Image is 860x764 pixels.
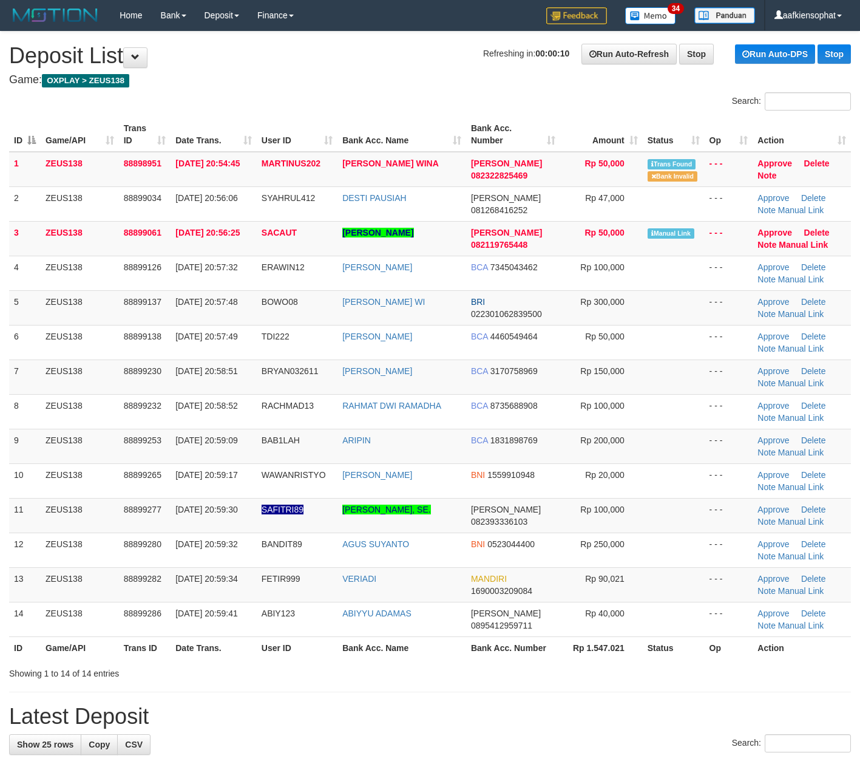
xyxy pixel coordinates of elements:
[648,171,697,182] span: Bank is not match
[705,602,753,636] td: - - -
[9,734,81,755] a: Show 25 rows
[757,505,789,514] a: Approve
[580,366,624,376] span: Rp 150,000
[41,221,119,256] td: ZEUS138
[643,636,705,659] th: Status
[757,517,776,527] a: Note
[262,297,298,307] span: BOWO08
[705,221,753,256] td: - - -
[124,539,161,549] span: 88899280
[490,262,538,272] span: Copy 7345043462 to clipboard
[342,401,441,411] a: RAHMAT DWI RAMADHA
[262,609,295,618] span: ABIY123
[471,332,488,341] span: BCA
[125,740,143,749] span: CSV
[757,240,776,250] a: Note
[490,366,538,376] span: Copy 3170758969 to clipboard
[124,435,161,445] span: 88899253
[778,621,824,630] a: Manual Link
[262,401,314,411] span: RACHMAD13
[41,186,119,221] td: ZEUS138
[490,401,538,411] span: Copy 8735688908 to clipboard
[778,309,824,319] a: Manual Link
[41,394,119,429] td: ZEUS138
[41,636,119,659] th: Game/API
[262,193,315,203] span: SYAHRUL412
[648,159,696,169] span: Similar transaction found
[580,505,624,514] span: Rp 100,000
[342,262,412,272] a: [PERSON_NAME]
[471,621,532,630] span: Copy 0895412959711 to clipboard
[262,332,289,341] span: TDI222
[757,159,792,168] a: Approve
[778,275,824,284] a: Manual Link
[342,470,412,480] a: [PERSON_NAME]
[580,435,624,445] span: Rp 200,000
[41,429,119,463] td: ZEUS138
[124,193,161,203] span: 88899034
[757,366,789,376] a: Approve
[9,704,851,729] h1: Latest Deposit
[471,228,542,237] span: [PERSON_NAME]
[490,435,538,445] span: Copy 1831898769 to clipboard
[757,401,789,411] a: Approve
[9,360,41,394] td: 7
[342,332,412,341] a: [PERSON_NAME]
[9,429,41,463] td: 9
[41,256,119,290] td: ZEUS138
[705,567,753,602] td: - - -
[175,297,237,307] span: [DATE] 20:57:48
[804,228,830,237] a: Delete
[757,621,776,630] a: Note
[9,325,41,360] td: 6
[705,360,753,394] td: - - -
[124,574,161,584] span: 88899282
[175,574,237,584] span: [DATE] 20:59:34
[175,262,237,272] span: [DATE] 20:57:32
[342,574,376,584] a: VERIADI
[487,470,535,480] span: Copy 1559910948 to clipboard
[560,636,643,659] th: Rp 1.547.021
[757,228,792,237] a: Approve
[471,240,527,250] span: Copy 082119765448 to clipboard
[257,117,337,152] th: User ID: activate to sort column ascending
[801,401,825,411] a: Delete
[342,539,409,549] a: AGUS SUYANTO
[41,567,119,602] td: ZEUS138
[471,517,527,527] span: Copy 082393336103 to clipboard
[735,44,815,64] a: Run Auto-DPS
[546,7,607,24] img: Feedback.jpg
[262,262,305,272] span: ERAWIN12
[9,117,41,152] th: ID: activate to sort column descending
[175,470,237,480] span: [DATE] 20:59:17
[471,609,541,618] span: [PERSON_NAME]
[757,435,789,445] a: Approve
[9,256,41,290] td: 4
[41,602,119,636] td: ZEUS138
[262,435,300,445] span: BAB1LAH
[471,205,527,215] span: Copy 081268416252 to clipboard
[9,498,41,533] td: 11
[732,92,851,111] label: Search:
[175,366,237,376] span: [DATE] 20:58:51
[757,297,789,307] a: Approve
[175,505,237,514] span: [DATE] 20:59:30
[175,159,240,168] span: [DATE] 20:54:45
[337,636,466,659] th: Bank Acc. Name
[41,498,119,533] td: ZEUS138
[668,3,684,14] span: 34
[757,275,776,284] a: Note
[757,332,789,341] a: Approve
[585,193,625,203] span: Rp 47,000
[175,332,237,341] span: [DATE] 20:57:49
[753,636,851,659] th: Action
[337,117,466,152] th: Bank Acc. Name: activate to sort column ascending
[705,186,753,221] td: - - -
[124,159,161,168] span: 88898951
[801,505,825,514] a: Delete
[171,117,257,152] th: Date Trans.: activate to sort column ascending
[262,159,320,168] span: MARTINUS202
[41,360,119,394] td: ZEUS138
[471,159,542,168] span: [PERSON_NAME]
[342,609,411,618] a: ABIYYU ADAMAS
